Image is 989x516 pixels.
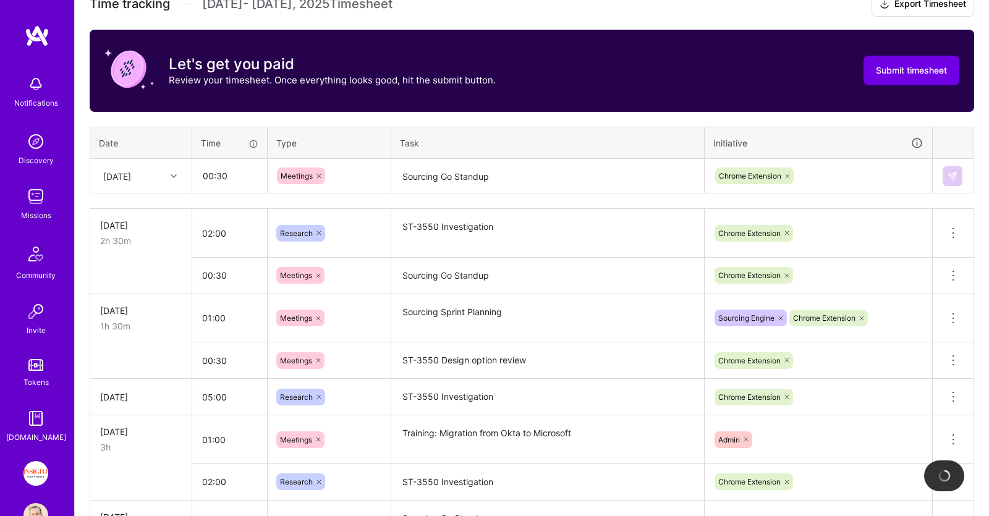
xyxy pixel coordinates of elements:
[280,229,313,238] span: Research
[393,295,703,342] textarea: Sourcing Sprint Planning
[718,392,781,402] span: Chrome Extension
[393,259,703,294] textarea: Sourcing Go Standup
[192,217,267,250] input: HH:MM
[393,417,703,463] textarea: Training: Migration from Okta to Microsoft
[192,465,267,498] input: HH:MM
[280,392,313,402] span: Research
[23,184,48,209] img: teamwork
[100,234,182,247] div: 2h 30m
[280,313,312,323] span: Meetings
[393,160,703,193] textarea: Sourcing Go Standup
[20,461,51,486] a: Insight Partners: Data & AI - Sourcing
[23,406,48,431] img: guide book
[25,25,49,47] img: logo
[393,344,703,378] textarea: ST-3550 Design option review
[23,376,49,389] div: Tokens
[104,44,154,94] img: coin
[14,96,58,109] div: Notifications
[268,127,391,159] th: Type
[103,169,131,182] div: [DATE]
[100,219,182,232] div: [DATE]
[393,210,703,256] textarea: ST-3550 Investigation
[171,173,177,179] i: icon Chevron
[23,299,48,324] img: Invite
[938,470,951,482] img: loading
[718,313,775,323] span: Sourcing Engine
[28,359,43,371] img: tokens
[21,209,51,222] div: Missions
[90,127,192,159] th: Date
[100,425,182,438] div: [DATE]
[393,380,703,414] textarea: ST-3550 Investigation
[393,465,703,499] textarea: ST-3550 Investigation
[23,461,48,486] img: Insight Partners: Data & AI - Sourcing
[19,154,54,167] div: Discovery
[280,356,312,365] span: Meetings
[6,431,66,444] div: [DOMAIN_NAME]
[100,319,182,332] div: 1h 30m
[27,324,46,337] div: Invite
[718,271,781,280] span: Chrome Extension
[943,166,964,186] div: null
[719,171,781,180] span: Chrome Extension
[391,127,705,159] th: Task
[100,441,182,454] div: 3h
[192,381,267,413] input: HH:MM
[876,64,947,77] span: Submit timesheet
[718,356,781,365] span: Chrome Extension
[793,313,855,323] span: Chrome Extension
[100,304,182,317] div: [DATE]
[100,391,182,404] div: [DATE]
[192,259,267,292] input: HH:MM
[23,72,48,96] img: bell
[718,477,781,486] span: Chrome Extension
[280,477,313,486] span: Research
[948,171,957,181] img: Submit
[864,56,959,85] button: Submit timesheet
[23,129,48,154] img: discovery
[192,302,267,334] input: HH:MM
[280,271,312,280] span: Meetings
[169,74,496,87] p: Review your timesheet. Once everything looks good, hit the submit button.
[718,229,781,238] span: Chrome Extension
[201,137,258,150] div: Time
[281,171,313,180] span: Meetings
[169,55,496,74] h3: Let's get you paid
[21,239,51,269] img: Community
[192,344,267,377] input: HH:MM
[193,159,266,192] input: HH:MM
[16,269,56,282] div: Community
[192,423,267,456] input: HH:MM
[718,435,740,444] span: Admin
[713,136,923,150] div: Initiative
[280,435,312,444] span: Meetings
